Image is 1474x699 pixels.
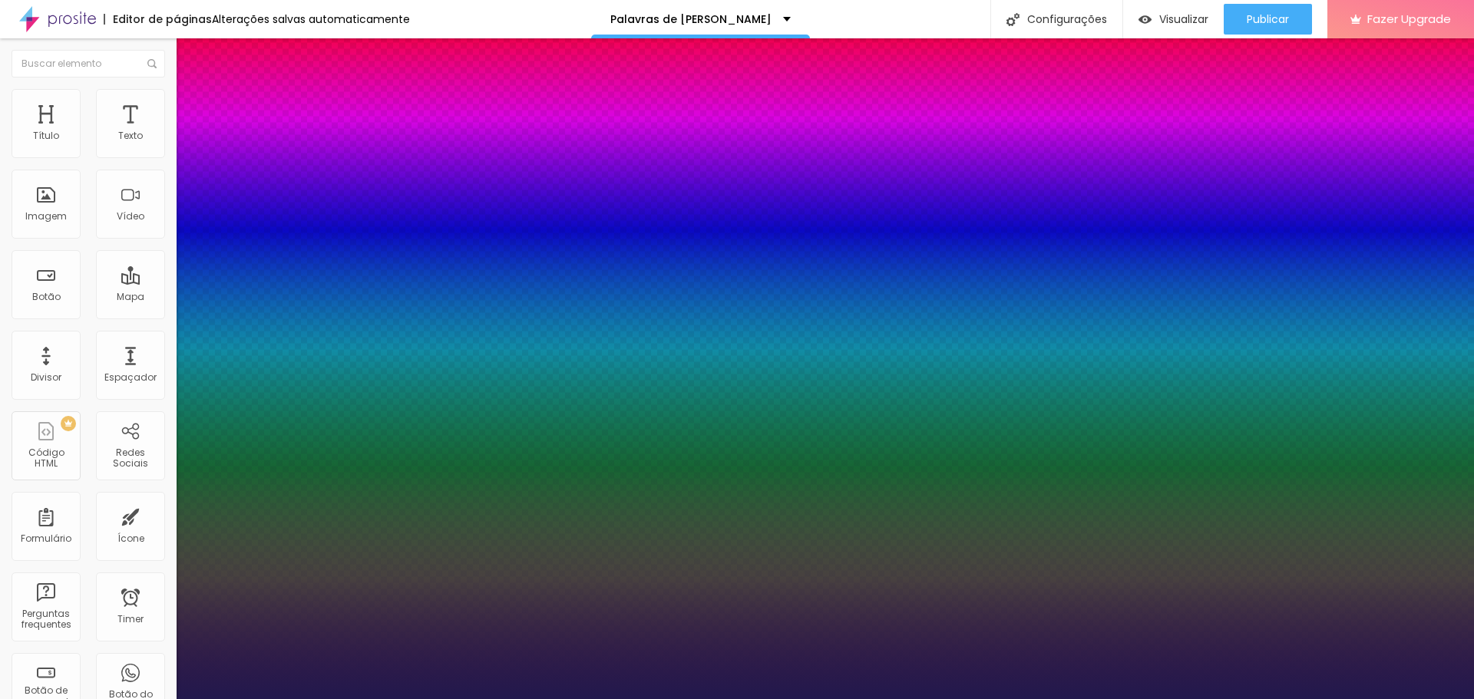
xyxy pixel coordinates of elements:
[1123,4,1224,35] button: Visualizar
[212,14,410,25] div: Alterações salvas automaticamente
[1139,13,1152,26] img: view-1.svg
[25,211,67,222] div: Imagem
[100,447,160,470] div: Redes Sociais
[1224,4,1312,35] button: Publicar
[610,14,772,25] p: Palavras de [PERSON_NAME]
[117,533,144,544] div: Ícone
[33,130,59,141] div: Título
[15,447,76,470] div: Código HTML
[117,614,144,625] div: Timer
[1006,13,1020,26] img: Icone
[31,372,61,383] div: Divisor
[21,533,71,544] div: Formulário
[1247,13,1289,25] span: Publicar
[117,292,144,302] div: Mapa
[104,14,212,25] div: Editor de páginas
[147,59,157,68] img: Icone
[1367,12,1451,25] span: Fazer Upgrade
[117,211,144,222] div: Vídeo
[15,608,76,631] div: Perguntas frequentes
[1159,13,1208,25] span: Visualizar
[32,292,61,302] div: Botão
[118,130,143,141] div: Texto
[104,372,157,383] div: Espaçador
[12,50,165,77] input: Buscar elemento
